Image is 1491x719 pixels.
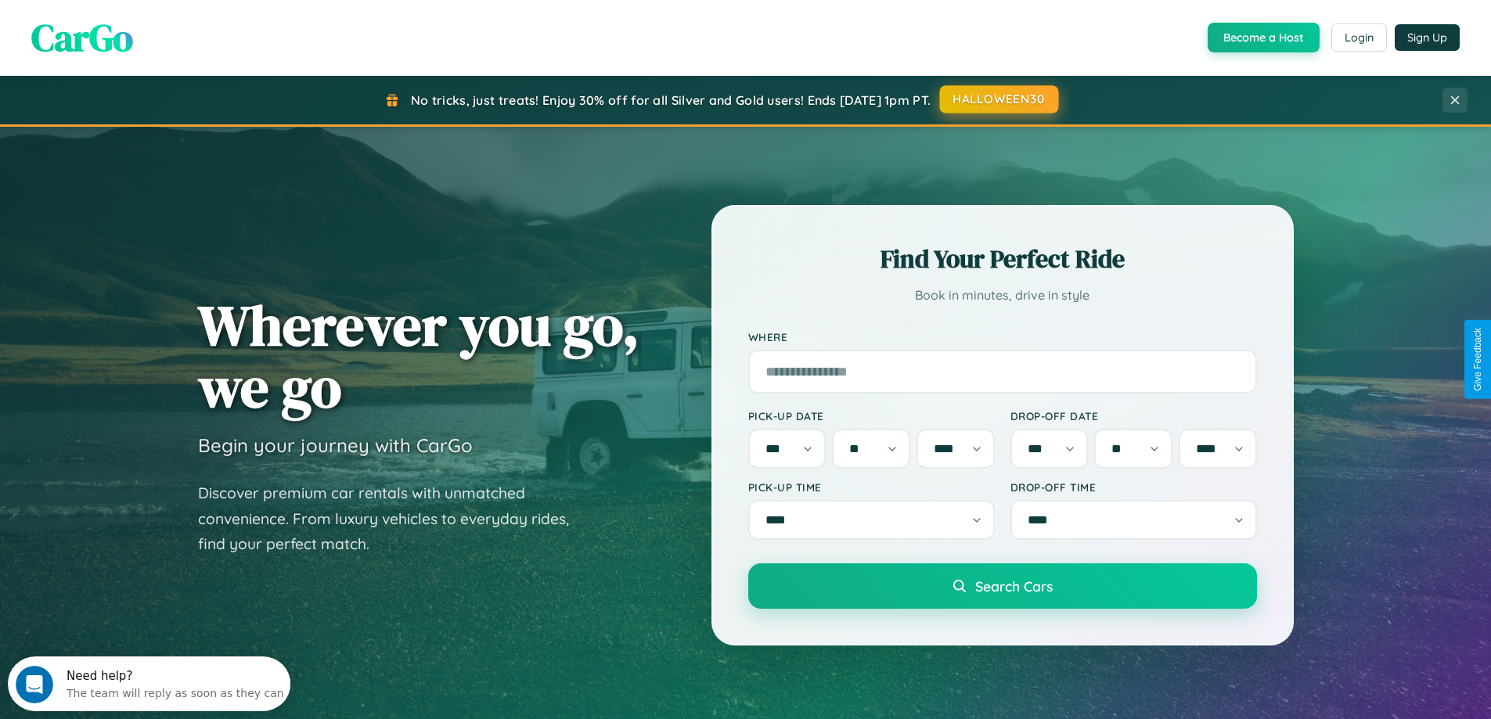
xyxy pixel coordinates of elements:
[8,656,290,711] iframe: Intercom live chat discovery launcher
[6,6,291,49] div: Open Intercom Messenger
[748,480,995,494] label: Pick-up Time
[1208,23,1320,52] button: Become a Host
[748,330,1257,343] label: Where
[1010,480,1257,494] label: Drop-off Time
[16,666,53,703] iframe: Intercom live chat
[748,563,1257,609] button: Search Cars
[198,480,589,557] p: Discover premium car rentals with unmatched convenience. From luxury vehicles to everyday rides, ...
[198,294,639,418] h1: Wherever you go, we go
[59,13,276,26] div: Need help?
[748,284,1257,307] p: Book in minutes, drive in style
[31,12,133,63] span: CarGo
[411,92,931,108] span: No tricks, just treats! Enjoy 30% off for all Silver and Gold users! Ends [DATE] 1pm PT.
[1010,409,1257,422] label: Drop-off Date
[748,242,1257,276] h2: Find Your Perfect Ride
[940,85,1059,113] button: HALLOWEEN30
[1472,328,1483,391] div: Give Feedback
[198,433,473,457] h3: Begin your journey with CarGo
[748,409,995,422] label: Pick-up Date
[1331,23,1387,52] button: Login
[1395,24,1460,51] button: Sign Up
[975,577,1053,595] span: Search Cars
[59,26,276,42] div: The team will reply as soon as they can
